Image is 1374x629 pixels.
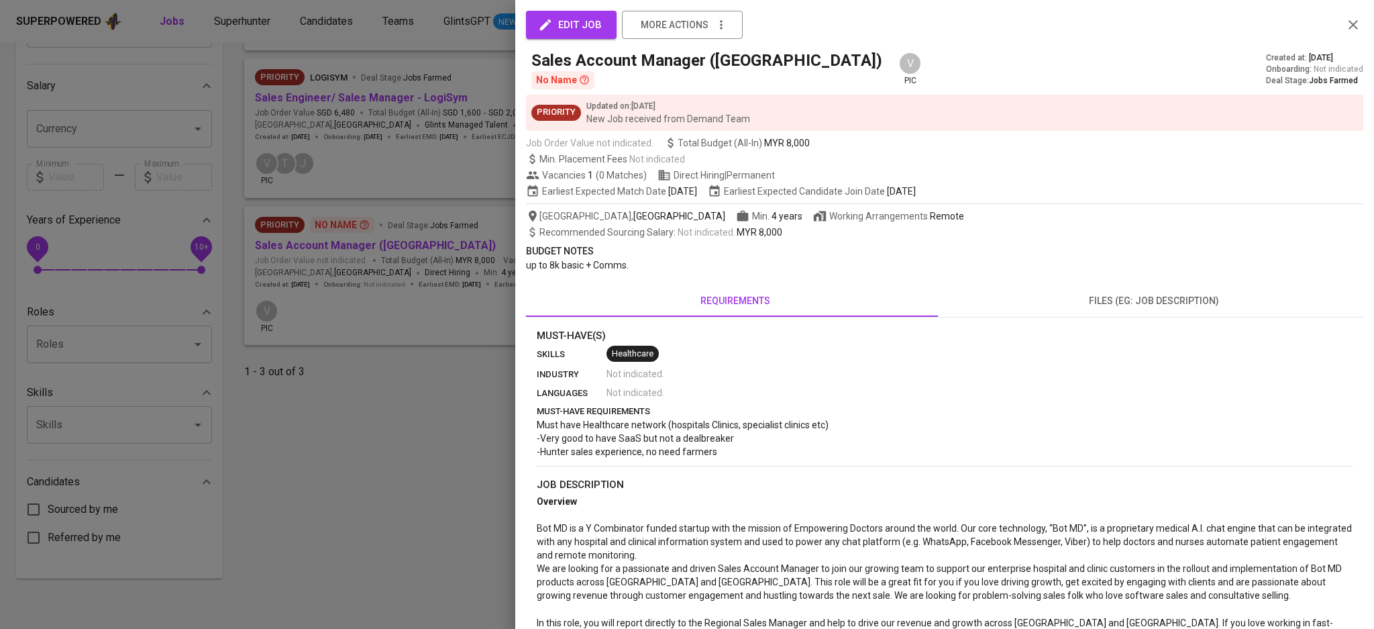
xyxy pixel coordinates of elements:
span: 4 years [772,211,802,222]
p: Budget Notes [526,244,1363,258]
p: No Name [531,71,594,89]
span: Min. Placement Fees [539,154,685,164]
span: Earliest Expected Candidate Join Date [708,185,916,198]
span: Job Order Value not indicated. [526,136,653,150]
p: languages [537,387,606,400]
p: Must-Have(s) [537,328,1353,344]
p: New Job received from Demand Team [586,112,750,126]
span: [DATE] [1309,52,1333,64]
span: up to 8k basic + Comms. [526,260,629,271]
span: Earliest Expected Match Date [526,185,697,198]
span: edit job [541,16,602,34]
p: must-have requirements [537,405,1353,418]
p: industry [537,368,606,381]
span: files (eg: job description) [953,293,1355,309]
span: Total Budget (All-In) [664,136,810,150]
span: requirements [534,293,937,309]
span: Not indicated [629,154,685,164]
span: Priority [531,106,581,119]
button: edit job [526,11,617,39]
span: Not indicated . [606,386,664,399]
span: MYR 8,000 [737,227,782,238]
span: Jobs Farmed [1309,76,1358,85]
span: [GEOGRAPHIC_DATA] , [526,209,725,223]
span: Direct Hiring | Permanent [657,168,775,182]
span: MYR 8,000 [764,136,810,150]
span: Vacancies ( 0 Matches ) [526,168,647,182]
span: Not indicated [1314,64,1363,75]
p: job description [537,477,1353,493]
p: Updated on : [DATE] [586,100,750,112]
p: skills [537,348,606,361]
div: Remote [930,209,964,223]
span: We are looking for a passionate and driven Sales Account Manager to join our growing team to supp... [537,563,1344,601]
span: more actions [641,17,708,34]
span: Must have Healthcare network (hospitals Clinics, specialist clinics etc) [537,420,829,430]
span: [DATE] [887,185,916,198]
span: -Very good to have SaaS but not a dealbreaker [537,433,734,444]
span: 1 [586,168,593,182]
button: more actions [622,11,743,39]
span: Recommended Sourcing Salary : [539,227,678,238]
div: V [898,52,922,75]
div: Created at : [1266,52,1363,64]
span: Overview [537,496,577,507]
div: pic [898,52,922,87]
div: Onboarding : [1266,64,1363,75]
div: Deal Stage : [1266,75,1363,87]
span: Bot MD is a Y Combinator funded startup with the mission of Empowering Doctors around the world. ... [537,523,1354,561]
span: [GEOGRAPHIC_DATA] [633,209,725,223]
span: [DATE] [668,185,697,198]
span: Working Arrangements [813,209,964,223]
span: -Hunter sales experience, no need farmers [537,446,717,457]
h5: Sales Account Manager ([GEOGRAPHIC_DATA]) [531,50,882,71]
span: Not indicated . [678,227,735,238]
span: Min. [752,211,802,222]
span: Healthcare [606,348,659,360]
span: Not indicated . [606,367,664,381]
